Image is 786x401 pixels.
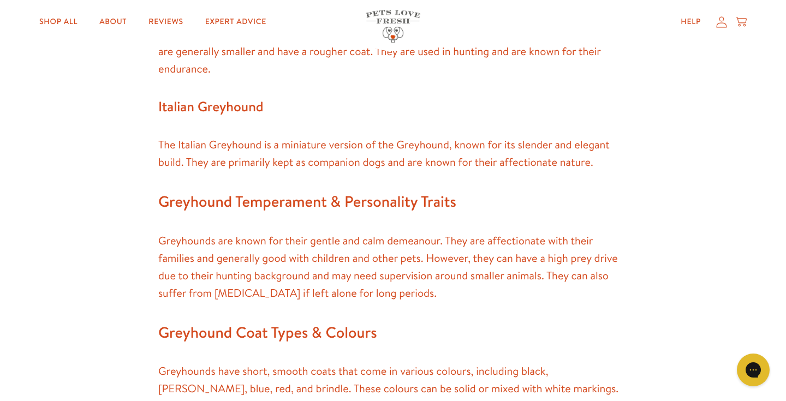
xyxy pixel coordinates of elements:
[158,232,628,302] p: Greyhounds are known for their gentle and calm demeanour. They are affectionate with their famili...
[158,320,628,346] h2: Greyhound Coat Types & Colours
[158,136,628,171] p: The Italian Greyhound is a miniature version of the Greyhound, known for its slender and elegant ...
[158,95,628,119] h3: Italian Greyhound
[672,11,710,33] a: Help
[140,11,192,33] a: Reviews
[31,11,86,33] a: Shop All
[731,350,775,390] iframe: Gorgias live chat messenger
[158,189,628,215] h2: Greyhound Temperament & Personality Traits
[91,11,135,33] a: About
[366,10,420,43] img: Pets Love Fresh
[158,26,628,78] p: Also known as Galgos, Spanish Greyhounds are similar in appearance to the standard Greyhound but ...
[196,11,275,33] a: Expert Advice
[158,363,628,398] p: Greyhounds have short, smooth coats that come in various colours, including black, [PERSON_NAME],...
